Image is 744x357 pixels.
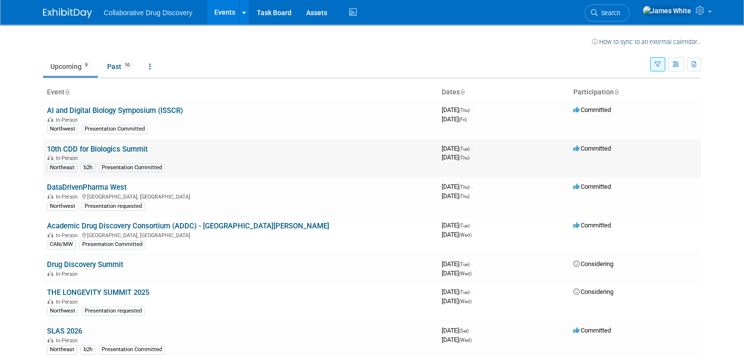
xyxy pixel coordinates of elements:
[459,184,470,190] span: (Thu)
[573,183,611,190] span: Committed
[598,9,620,17] span: Search
[459,337,472,343] span: (Wed)
[56,337,81,344] span: In-Person
[82,307,145,315] div: Presentation requested
[56,271,81,277] span: In-Person
[79,240,145,249] div: Presentation Committed
[82,62,90,69] span: 9
[104,9,192,17] span: Collaborative Drug Discovery
[47,192,434,200] div: [GEOGRAPHIC_DATA], [GEOGRAPHIC_DATA]
[459,299,472,304] span: (Wed)
[47,231,434,239] div: [GEOGRAPHIC_DATA], [GEOGRAPHIC_DATA]
[573,288,613,295] span: Considering
[47,163,77,172] div: Northeast
[81,345,95,354] div: b2h
[442,336,472,343] span: [DATE]
[82,125,148,134] div: Presentation Committed
[82,202,145,211] div: Presentation requested
[43,84,438,101] th: Event
[471,260,473,268] span: -
[47,232,53,237] img: In-Person Event
[56,299,81,305] span: In-Person
[442,260,473,268] span: [DATE]
[47,106,183,115] a: AI and Digital Biology Symposium (ISSCR)
[573,327,611,334] span: Committed
[43,57,98,76] a: Upcoming9
[442,145,473,152] span: [DATE]
[47,125,78,134] div: Northwest
[442,327,472,334] span: [DATE]
[442,222,473,229] span: [DATE]
[471,183,473,190] span: -
[47,222,329,230] a: Academic Drug Discovery Consortium (ADDC) - [GEOGRAPHIC_DATA][PERSON_NAME]
[56,194,81,200] span: In-Person
[47,240,76,249] div: CAN/MW
[471,288,473,295] span: -
[459,262,470,267] span: (Tue)
[459,232,472,238] span: (Wed)
[99,345,165,354] div: Presentation Committed
[459,290,470,295] span: (Tue)
[56,117,81,123] span: In-Person
[459,194,470,199] span: (Thu)
[642,5,692,16] img: James White
[442,269,472,277] span: [DATE]
[47,307,78,315] div: Northwest
[459,223,470,228] span: (Tue)
[47,155,53,160] img: In-Person Event
[65,88,69,96] a: Sort by Event Name
[47,345,77,354] div: Northeast
[470,327,472,334] span: -
[459,328,469,334] span: (Sat)
[471,145,473,152] span: -
[438,84,569,101] th: Dates
[573,106,611,113] span: Committed
[569,84,701,101] th: Participation
[442,183,473,190] span: [DATE]
[442,106,473,113] span: [DATE]
[471,222,473,229] span: -
[442,192,470,200] span: [DATE]
[100,57,140,76] a: Past10
[47,117,53,122] img: In-Person Event
[81,163,95,172] div: b2h
[459,271,472,276] span: (Wed)
[459,155,470,160] span: (Thu)
[56,232,81,239] span: In-Person
[573,222,611,229] span: Committed
[47,202,78,211] div: Northwest
[442,231,472,238] span: [DATE]
[99,163,165,172] div: Presentation Committed
[442,297,472,305] span: [DATE]
[47,260,123,269] a: Drug Discovery Summit
[56,155,81,161] span: In-Person
[47,271,53,276] img: In-Person Event
[47,327,82,335] a: SLAS 2026
[459,117,467,122] span: (Fri)
[47,183,127,192] a: DataDrivenPharma West
[614,88,619,96] a: Sort by Participation Type
[47,288,149,297] a: THE LONGEVITY SUMMIT 2025
[442,154,470,161] span: [DATE]
[47,194,53,199] img: In-Person Event
[585,4,630,22] a: Search
[459,108,470,113] span: (Thu)
[47,299,53,304] img: In-Person Event
[459,146,470,152] span: (Tue)
[47,337,53,342] img: In-Person Event
[573,145,611,152] span: Committed
[43,8,92,18] img: ExhibitDay
[460,88,465,96] a: Sort by Start Date
[442,288,473,295] span: [DATE]
[442,115,467,123] span: [DATE]
[47,145,148,154] a: 10th CDD for Biologics Summit
[573,260,613,268] span: Considering
[122,62,133,69] span: 10
[471,106,473,113] span: -
[592,38,701,45] a: How to sync to an external calendar...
